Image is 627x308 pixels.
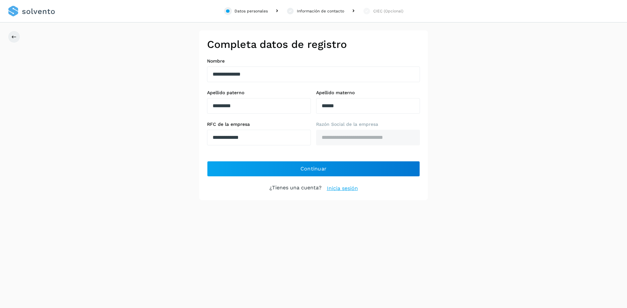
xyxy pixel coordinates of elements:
div: Datos personales [234,8,268,14]
div: Información de contacto [297,8,344,14]
label: Apellido paterno [207,90,311,95]
label: Razón Social de la empresa [316,122,420,127]
label: Apellido materno [316,90,420,95]
label: RFC de la empresa [207,122,311,127]
span: Continuar [300,165,327,172]
div: CIEC (Opcional) [373,8,403,14]
h2: Completa datos de registro [207,38,420,51]
p: ¿Tienes una cuenta? [269,184,322,192]
button: Continuar [207,161,420,177]
label: Nombre [207,58,420,64]
a: Inicia sesión [327,184,358,192]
